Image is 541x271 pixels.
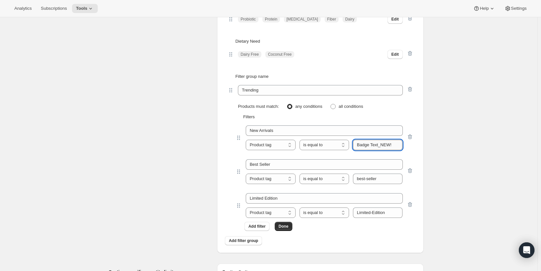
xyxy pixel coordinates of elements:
span: Settings [511,6,527,11]
span: Analytics [14,6,32,11]
span: Subscriptions [41,6,67,11]
button: Add filter [244,222,270,231]
label: Filters [243,114,255,119]
button: Help [469,4,499,13]
button: Edit [387,50,403,59]
button: Edit [387,15,403,24]
span: Help [480,6,489,11]
span: any conditions [295,104,322,109]
span: Coconut Free [268,52,292,57]
button: Done [275,222,292,231]
button: Subscriptions [37,4,71,13]
span: [MEDICAL_DATA] [286,17,318,22]
span: Edit [391,52,399,57]
p: Products must match: [238,103,279,110]
span: Dairy [345,17,354,22]
span: Dairy Free [241,52,259,57]
input: ie. Small [246,159,402,170]
span: Fiber [327,17,336,22]
button: Analytics [10,4,36,13]
button: Settings [501,4,531,13]
span: Done [279,224,288,229]
span: Add filter [248,224,266,229]
span: Edit [391,17,399,22]
button: Tools [72,4,98,13]
span: Protein [265,17,277,22]
span: Tools [76,6,87,11]
div: Open Intercom Messenger [519,242,534,258]
input: ie. Small [246,125,402,136]
p: Dietary Need [235,38,413,45]
button: Add filter group [225,236,262,245]
input: ie. Size [238,85,402,95]
span: all conditions [339,104,363,109]
span: Add filter group [229,238,258,243]
input: ie. Small [246,193,402,204]
span: Probiotic [241,17,256,22]
label: Filter group name [235,73,413,80]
